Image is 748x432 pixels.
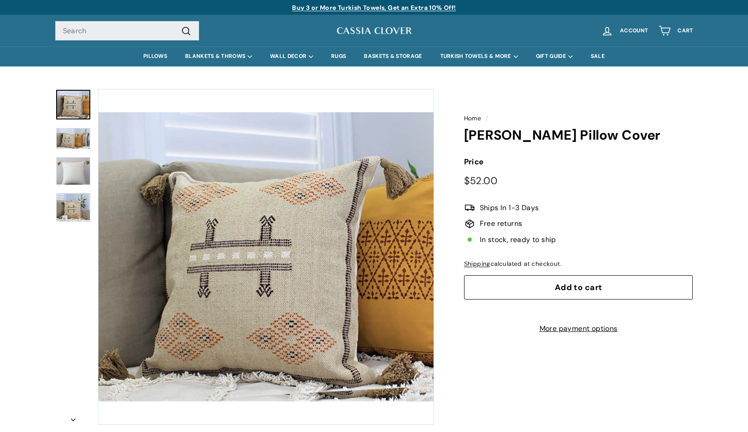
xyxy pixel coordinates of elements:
a: Account [596,18,653,44]
summary: WALL DECOR [261,46,322,66]
input: Search [55,21,199,41]
label: Price [464,156,693,168]
a: PILLOWS [134,46,176,66]
span: Account [620,28,648,34]
a: Home [464,115,482,122]
nav: breadcrumbs [464,114,693,123]
a: Buy 3 or More Turkish Towels, Get an Extra 10% Off! [292,4,456,12]
img: Rhett Pillow Cover [56,193,90,222]
span: Add to cart [555,282,602,293]
a: BASKETS & STORAGE [355,46,431,66]
span: In stock, ready to ship [480,234,556,246]
div: calculated at checkout. [464,259,693,269]
a: SALE [582,46,614,66]
a: Cart [653,18,698,44]
a: Shipping [464,260,491,268]
div: Primary [37,46,711,66]
a: More payment options [464,323,693,335]
summary: BLANKETS & THROWS [176,46,261,66]
span: $52.00 [464,174,497,187]
summary: TURKISH TOWELS & MORE [431,46,527,66]
a: RUGS [322,46,355,66]
button: Next [55,409,91,425]
span: Ships In 1-3 Days [480,202,539,214]
a: Rhett Pillow Cover [56,90,90,119]
img: Rhett Pillow Cover [56,128,90,150]
a: Rhett Pillow Cover [56,128,90,149]
span: / [483,115,490,122]
h1: [PERSON_NAME] Pillow Cover [464,128,693,143]
img: Rhett Pillow Cover [56,157,90,185]
summary: GIFT GUIDE [527,46,582,66]
span: Cart [677,28,693,34]
a: Rhett Pillow Cover [56,193,90,221]
button: Add to cart [464,275,693,300]
span: Free returns [480,218,522,229]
